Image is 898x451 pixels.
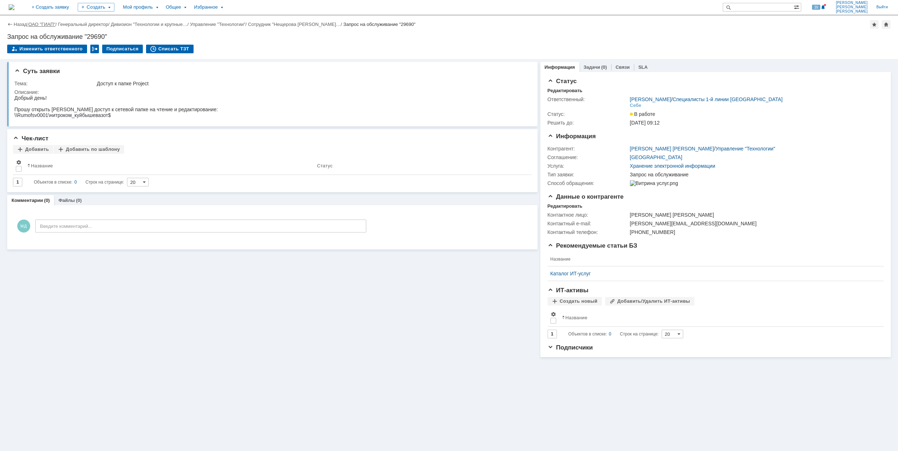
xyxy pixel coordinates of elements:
div: Описание: [14,89,526,95]
div: | [27,21,28,27]
th: Название [24,157,314,175]
div: / [630,146,775,152]
div: [PHONE_NUMBER] [630,229,879,235]
span: Расширенный поиск [794,3,801,10]
span: 39 [812,5,820,10]
div: / [190,22,248,27]
span: Настройки [550,311,556,317]
a: Специалисты 1-й линии [GEOGRAPHIC_DATA] [673,96,783,102]
div: Решить до: [548,120,629,126]
div: Запрос на обслуживание "29690" [343,22,416,27]
a: ОАО "ГИАП" [28,22,55,27]
span: МД [17,220,30,233]
img: Витрина услуг.png [630,180,678,186]
div: Соглашение: [548,154,629,160]
i: Строк на странице: [34,178,124,186]
div: / [111,22,190,27]
div: Себе [630,103,641,108]
div: Создать [78,3,114,12]
a: Комментарии [12,198,43,203]
div: Контрагент: [548,146,629,152]
span: Информация [548,133,596,140]
th: Название [548,252,878,266]
th: Статус [314,157,526,175]
div: (0) [76,198,82,203]
a: Хранение электронной информации [630,163,715,169]
div: / [248,22,343,27]
th: Название [559,308,878,327]
div: / [58,22,111,27]
div: 0 [609,330,611,338]
span: [DATE] 09:12 [630,120,660,126]
a: Задачи [584,64,600,70]
div: (0) [44,198,50,203]
span: В работе [630,111,655,117]
span: Объектов в списке: [34,180,72,185]
div: Контактный e-mail: [548,221,629,226]
span: Рекомендуемые статьи БЗ [548,242,638,249]
span: Чек-лист [13,135,49,142]
a: Каталог ИТ-услуг [550,271,875,276]
span: Данные о контрагенте [548,193,624,200]
a: Генеральный директор [58,22,108,27]
div: / [630,96,783,102]
a: [PERSON_NAME] [630,96,671,102]
div: Название [31,163,53,168]
div: Контактный телефон: [548,229,629,235]
div: Работа с массовостью [90,45,99,53]
a: Связи [616,64,630,70]
div: Добавить в избранное [870,20,879,29]
div: Сделать домашней страницей [882,20,890,29]
span: Подписчики [548,344,593,351]
span: [PERSON_NAME] [836,9,868,14]
a: Сотрудник "Нещерова [PERSON_NAME]… [248,22,341,27]
a: SLA [638,64,648,70]
div: Доступ к папке Project [97,81,525,86]
a: Назад [14,22,27,27]
span: Объектов в списке: [568,332,607,337]
img: logo [9,4,14,10]
a: Дивизион "Технологии и крупные… [111,22,187,27]
div: Способ обращения: [548,180,629,186]
i: Строк на странице: [568,330,659,338]
a: Управление "Технологии" [716,146,775,152]
div: Название [566,315,588,320]
a: [GEOGRAPHIC_DATA] [630,154,682,160]
span: Суть заявки [14,68,60,75]
div: Ответственный: [548,96,629,102]
div: Запрос на обслуживание [630,172,879,177]
a: Управление "Технологии" [190,22,245,27]
span: [PERSON_NAME] [836,5,868,9]
div: Запрос на обслуживание "29690" [7,33,891,40]
div: 0 [74,178,77,186]
span: [PERSON_NAME] [836,1,868,5]
span: Статус [548,78,577,85]
div: Тип заявки: [548,172,629,177]
span: Настройки [16,159,22,165]
div: Контактное лицо: [548,212,629,218]
div: Редактировать [548,88,582,94]
a: Перейти на домашнюю страницу [9,4,14,10]
a: Информация [545,64,575,70]
div: / [28,22,58,27]
a: [PERSON_NAME] [PERSON_NAME] [630,146,714,152]
div: Статус: [548,111,629,117]
div: Редактировать [548,203,582,209]
div: Статус [317,163,332,168]
div: Тема: [14,81,95,86]
span: ИТ-активы [548,287,589,294]
div: Услуга: [548,163,629,169]
div: [PERSON_NAME][EMAIL_ADDRESS][DOMAIN_NAME] [630,221,879,226]
div: [PERSON_NAME] [PERSON_NAME] [630,212,879,218]
a: Файлы [58,198,75,203]
div: (0) [601,64,607,70]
